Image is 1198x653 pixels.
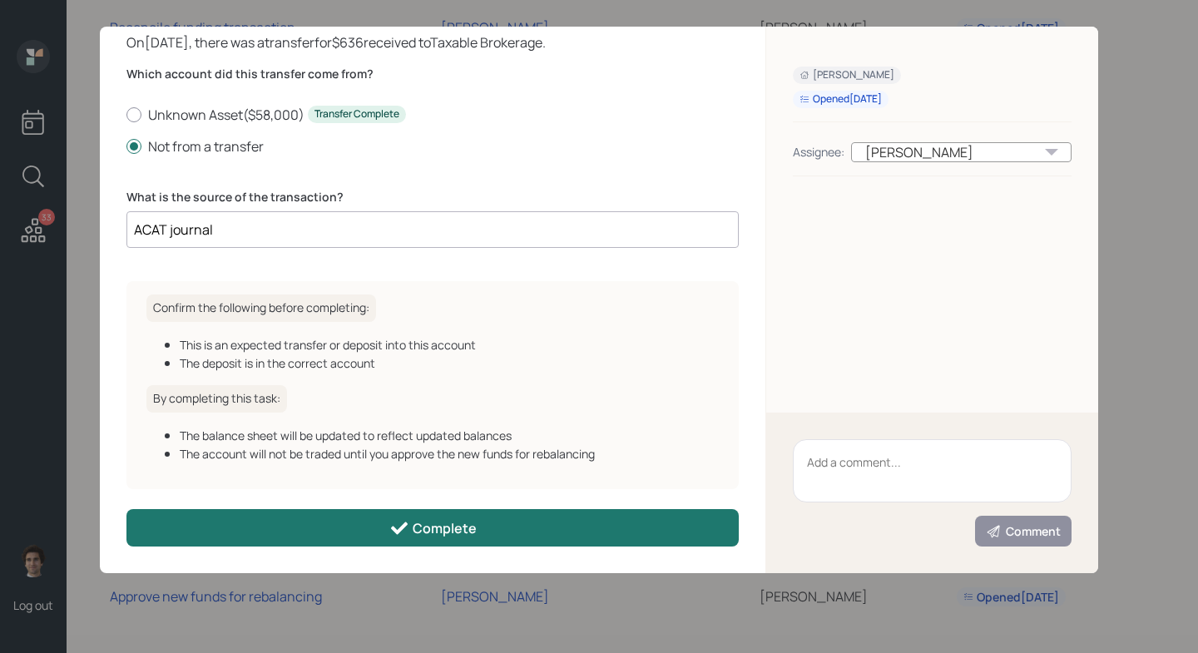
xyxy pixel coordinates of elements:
[851,142,1072,162] div: [PERSON_NAME]
[126,509,739,547] button: Complete
[180,427,719,444] div: The balance sheet will be updated to reflect updated balances
[180,354,719,372] div: The deposit is in the correct account
[126,106,739,124] label: Unknown Asset ( $58,000 )
[314,107,399,121] div: Transfer Complete
[126,32,739,52] div: On [DATE] , there was a transfer for $636 received to Taxable Brokerage .
[126,137,739,156] label: Not from a transfer
[180,445,719,463] div: The account will not be traded until you approve the new funds for rebalancing
[799,92,882,106] div: Opened [DATE]
[126,66,739,82] label: Which account did this transfer come from?
[126,189,739,205] label: What is the source of the transaction?
[986,523,1061,540] div: Comment
[975,516,1072,547] button: Comment
[146,385,287,413] h6: By completing this task:
[389,518,477,538] div: Complete
[799,68,894,82] div: [PERSON_NAME]
[180,336,719,354] div: This is an expected transfer or deposit into this account
[146,294,376,322] h6: Confirm the following before completing:
[793,143,844,161] div: Assignee:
